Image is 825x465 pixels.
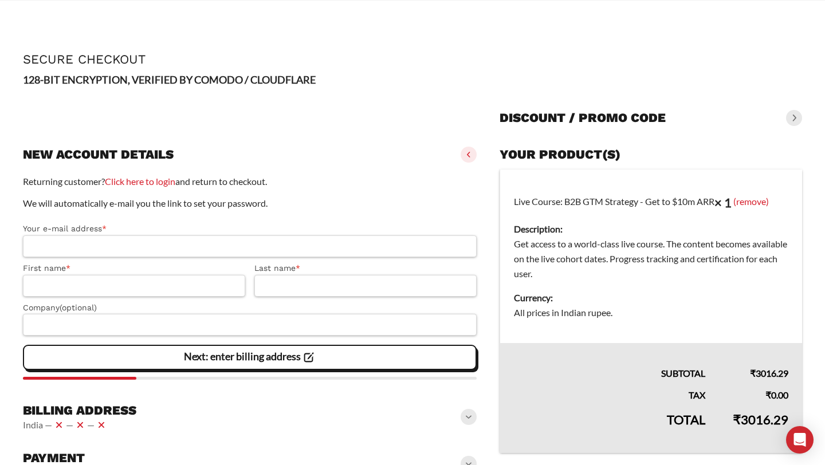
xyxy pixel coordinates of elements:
[500,403,720,453] th: Total
[23,403,136,419] h3: Billing address
[786,426,814,454] div: Open Intercom Messenger
[733,195,769,206] a: (remove)
[750,368,788,379] bdi: 3016.29
[733,412,788,427] bdi: 3016.29
[23,196,477,211] p: We will automatically e-mail you the link to set your password.
[733,412,741,427] span: ₹
[500,170,803,344] td: Live Course: B2B GTM Strategy - Get to $10m ARR
[765,389,788,400] bdi: 0.00
[23,222,477,235] label: Your e-mail address
[23,345,477,370] vaadin-button: Next: enter billing address
[514,305,788,320] dd: All prices in Indian rupee.
[23,52,802,66] h1: Secure Checkout
[765,389,771,400] span: ₹
[105,176,175,187] a: Click here to login
[23,147,174,163] h3: New account details
[514,290,788,305] dt: Currency:
[514,222,788,237] dt: Description:
[23,174,477,189] p: Returning customer? and return to checkout.
[23,262,245,275] label: First name
[60,303,97,312] span: (optional)
[23,301,477,314] label: Company
[514,237,788,281] dd: Get access to a world-class live course. The content becomes available on the live cohort dates. ...
[750,368,756,379] span: ₹
[500,381,720,403] th: Tax
[500,110,666,126] h3: Discount / promo code
[714,195,732,210] strong: × 1
[500,343,720,381] th: Subtotal
[23,418,136,432] vaadin-horizontal-layout: India — — —
[23,73,316,86] strong: 128-BIT ENCRYPTION, VERIFIED BY COMODO / CLOUDFLARE
[254,262,477,275] label: Last name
